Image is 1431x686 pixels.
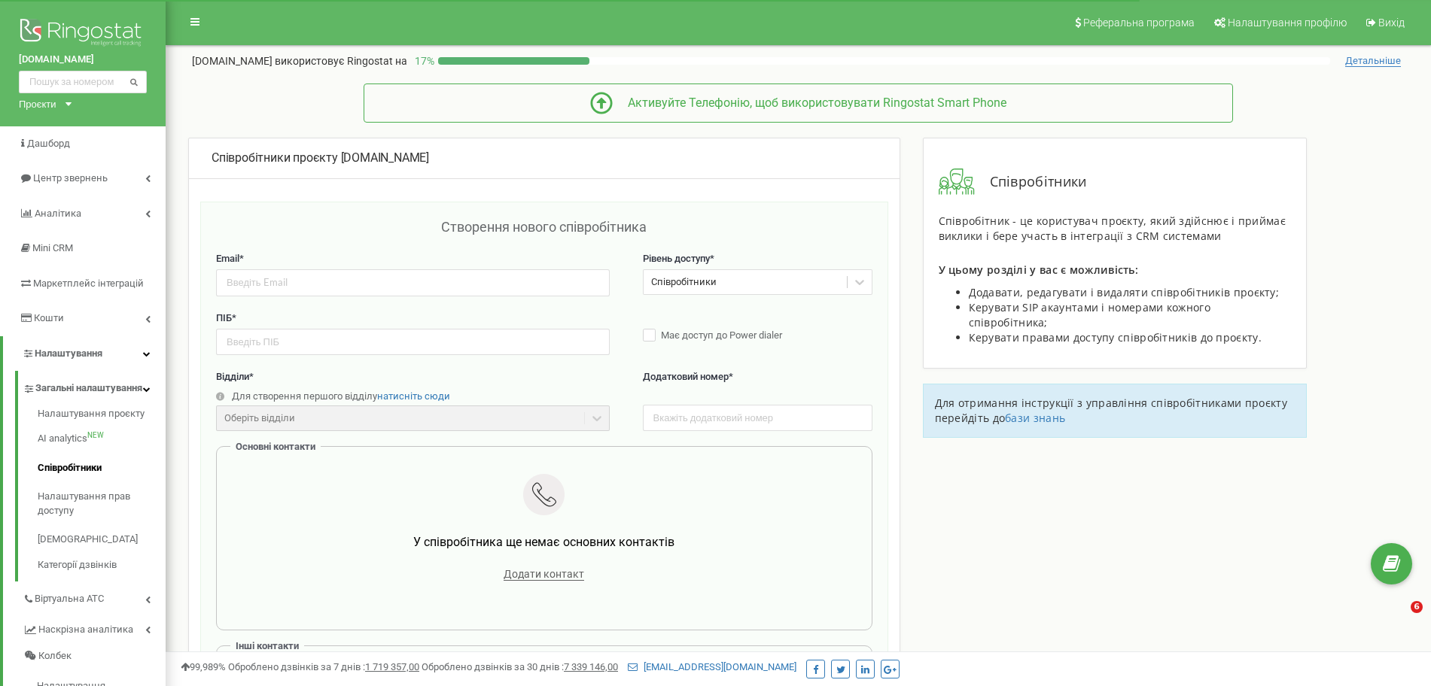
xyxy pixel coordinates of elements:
[236,441,315,452] span: Основні контакти
[38,649,72,663] span: Колбек
[33,278,144,289] span: Маркетплейс інтеграцій
[228,661,419,672] span: Оброблено дзвінків за 7 днів :
[35,381,142,396] span: Загальні налаштування
[1378,17,1405,29] span: Вихід
[212,150,877,167] div: [DOMAIN_NAME]
[216,329,610,355] input: Введіть ПІБ
[564,661,618,672] u: 7 339 146,00
[939,263,1139,277] span: У цьому розділі у вас є можливість:
[38,623,133,637] span: Наскрізна аналітика
[216,269,610,296] input: Введіть Email
[27,138,70,149] span: Дашборд
[413,535,674,549] span: У співробітника ще немає основних контактів
[275,55,407,67] span: використовує Ringostat на
[365,661,419,672] u: 1 719 357,00
[1345,55,1401,67] span: Детальніше
[32,242,73,253] span: Mini CRM
[35,348,102,359] span: Налаштування
[651,275,717,290] div: Співробітники
[661,329,782,341] span: Має доступ до Power dialer
[38,407,166,425] a: Налаштування проєкту
[643,405,872,431] input: Вкажіть додатковий номер
[422,661,618,672] span: Оброблено дзвінків за 30 днів :
[19,15,147,53] img: Ringostat logo
[216,253,239,264] span: Email
[504,568,584,581] span: Додати контакт
[23,643,166,669] a: Колбек
[23,612,166,643] a: Наскрізна аналітика
[939,214,1286,243] span: Співробітник - це користувач проєкту, який здійснює і приймає виклики і бере участь в інтеграції ...
[407,53,438,68] p: 17 %
[441,219,647,235] span: Створення нового співробітника
[38,554,166,572] a: Категорії дзвінків
[3,336,166,372] a: Налаштування
[33,172,108,184] span: Центр звернень
[236,640,299,651] span: Інші контакти
[38,454,166,483] a: Співробітники
[643,371,729,382] span: Додатковий номер
[1411,601,1423,613] span: 6
[643,253,710,264] span: Рівень доступу
[216,371,249,382] span: Відділи
[628,661,796,672] a: [EMAIL_ADDRESS][DOMAIN_NAME]
[23,581,166,612] a: Віртуальна АТС
[935,396,1287,425] span: Для отримання інструкції з управління співробітниками проєкту перейдіть до
[969,300,1210,329] span: Керувати SIP акаунтами і номерами кожного співробітника;
[969,285,1280,299] span: Додавати, редагувати і видаляти співробітників проєкту;
[181,661,226,672] span: 99,989%
[1005,411,1065,425] a: бази знань
[216,312,232,323] span: ПІБ
[192,53,407,68] p: [DOMAIN_NAME]
[35,208,81,219] span: Аналiтика
[613,95,1006,112] div: Активуйте Телефонію, щоб використовувати Ringostat Smart Phone
[38,482,166,525] a: Налаштування прав доступу
[232,390,377,402] span: Для створення першого відділу
[19,53,147,67] a: [DOMAIN_NAME]
[377,390,450,402] a: натисніть сюди
[23,371,166,402] a: Загальні налаштування
[38,525,166,554] a: [DEMOGRAPHIC_DATA]
[34,312,64,323] span: Кошти
[38,424,166,454] a: AI analyticsNEW
[969,330,1262,345] span: Керувати правами доступу співробітників до проєкту.
[975,172,1087,192] span: Співробітники
[1380,601,1416,637] iframe: Intercom live chat
[19,97,56,111] div: Проєкти
[1228,17,1347,29] span: Налаштування профілю
[212,150,338,165] span: Співробітники проєкту
[19,71,147,93] input: Пошук за номером
[35,592,104,606] span: Віртуальна АТС
[1083,17,1195,29] span: Реферальна програма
